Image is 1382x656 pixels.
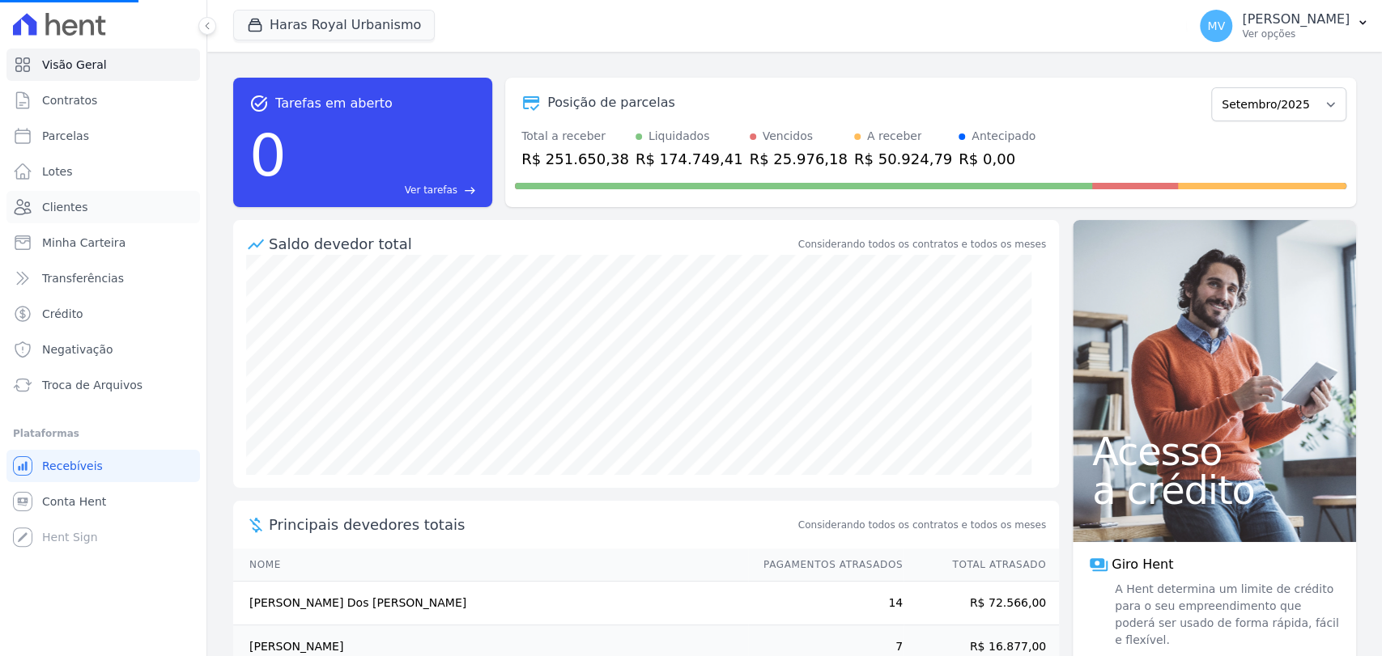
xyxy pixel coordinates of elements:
[42,92,97,108] span: Contratos
[904,582,1059,625] td: R$ 72.566,00
[6,155,200,188] a: Lotes
[249,94,269,113] span: task_alt
[42,128,89,144] span: Parcelas
[42,306,83,322] span: Crédito
[6,333,200,366] a: Negativação
[233,10,435,40] button: Haras Royal Urbanismo
[6,84,200,116] a: Contratos
[6,369,200,401] a: Troca de Arquivos
[42,458,103,474] span: Recebíveis
[547,93,675,112] div: Posição de parcelas
[233,582,748,625] td: [PERSON_NAME] Dos [PERSON_NAME]
[904,548,1059,582] th: Total Atrasado
[1187,3,1382,49] button: MV [PERSON_NAME] Ver opções
[464,184,476,197] span: east
[798,518,1046,532] span: Considerando todos os contratos e todos os meses
[6,298,200,330] a: Crédito
[6,450,200,482] a: Recebíveis
[6,191,200,223] a: Clientes
[972,128,1035,145] div: Antecipado
[798,237,1046,252] div: Considerando todos os contratos e todos os meses
[1092,471,1337,510] span: a crédito
[42,199,87,215] span: Clientes
[521,128,629,145] div: Total a receber
[42,270,124,286] span: Transferências
[636,148,743,170] div: R$ 174.749,41
[6,485,200,518] a: Conta Hent
[750,148,848,170] div: R$ 25.976,18
[6,49,200,81] a: Visão Geral
[6,226,200,259] a: Minha Carteira
[42,235,125,251] span: Minha Carteira
[854,148,952,170] div: R$ 50.924,79
[269,233,795,255] div: Saldo devedor total
[275,94,393,113] span: Tarefas em aberto
[648,128,710,145] div: Liquidados
[6,120,200,152] a: Parcelas
[13,424,193,443] div: Plataformas
[763,128,813,145] div: Vencidos
[1112,581,1340,649] span: A Hent determina um limite de crédito para o seu empreendimento que poderá ser usado de forma ráp...
[867,128,922,145] div: A receber
[521,148,629,170] div: R$ 251.650,38
[405,183,457,197] span: Ver tarefas
[6,262,200,294] a: Transferências
[269,514,795,535] span: Principais devedores totais
[1112,555,1173,574] span: Giro Hent
[293,183,476,197] a: Ver tarefas east
[959,148,1035,170] div: R$ 0,00
[249,113,287,197] div: 0
[42,377,142,393] span: Troca de Arquivos
[1242,28,1350,40] p: Ver opções
[42,57,107,73] span: Visão Geral
[42,493,106,510] span: Conta Hent
[233,548,748,582] th: Nome
[1207,20,1225,32] span: MV
[1242,11,1350,28] p: [PERSON_NAME]
[748,582,904,625] td: 14
[42,163,73,180] span: Lotes
[42,341,113,358] span: Negativação
[1092,432,1337,471] span: Acesso
[748,548,904,582] th: Pagamentos Atrasados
